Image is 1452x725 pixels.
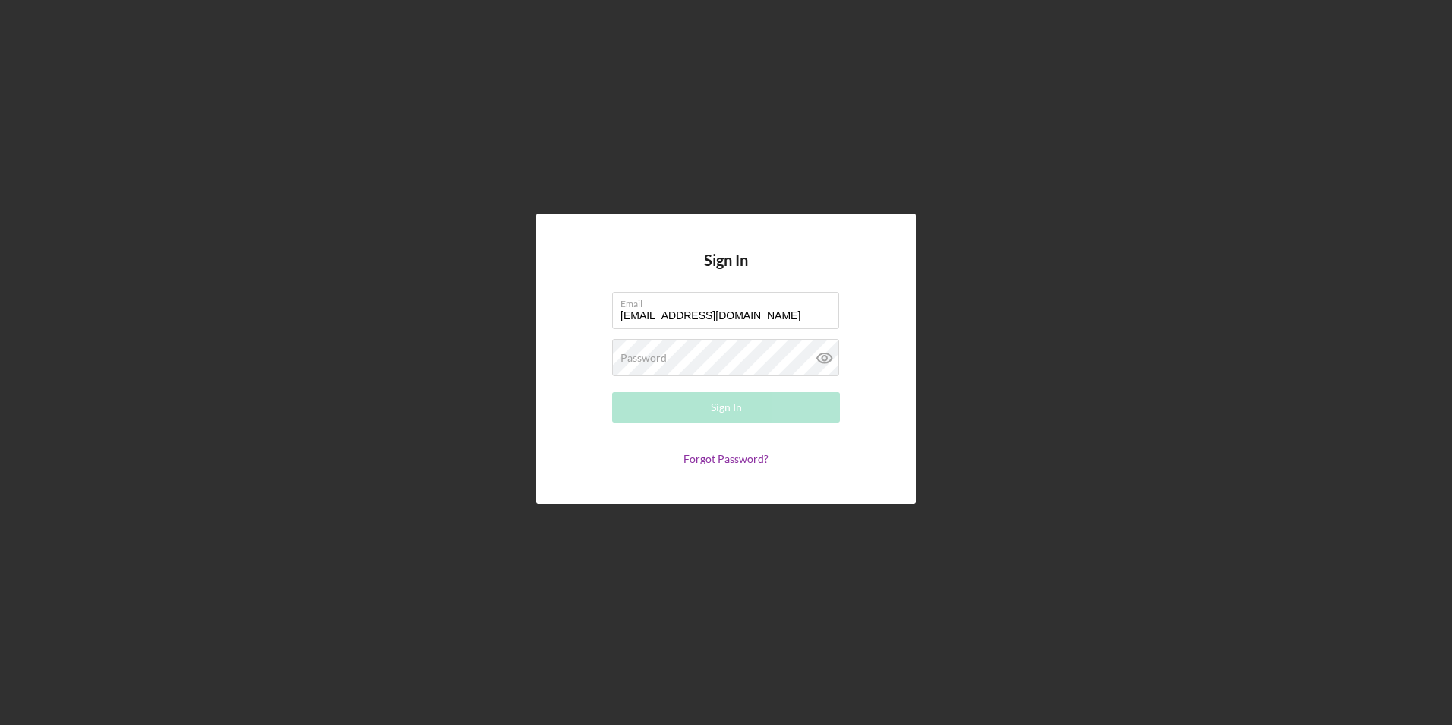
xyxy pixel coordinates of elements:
div: Sign In [711,392,742,423]
label: Password [620,352,667,364]
button: Sign In [612,392,840,423]
label: Email [620,293,839,309]
a: Forgot Password? [683,452,769,465]
h4: Sign In [704,252,748,292]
